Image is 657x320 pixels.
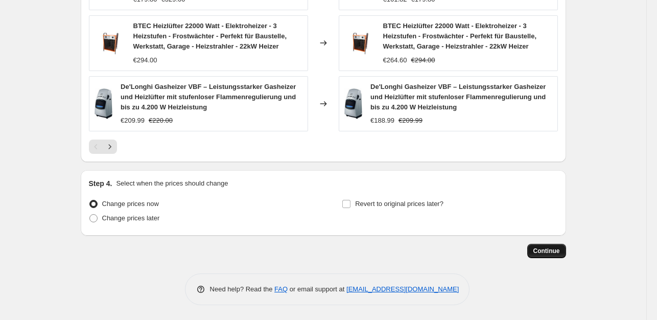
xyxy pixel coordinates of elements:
[116,178,228,189] p: Select when the prices should change
[346,285,459,293] a: [EMAIL_ADDRESS][DOMAIN_NAME]
[103,140,117,154] button: Next
[274,285,288,293] a: FAQ
[533,247,560,255] span: Continue
[527,244,566,258] button: Continue
[89,140,117,154] nav: Pagination
[383,55,407,65] div: €264.60
[411,55,435,65] strike: €294.00
[95,88,113,119] img: 61f84lKL5ZL_80x.jpg
[383,22,537,50] span: BTEC Heizlüfter 22000 Watt - Elektroheizer - 3 Heizstufen - Frostwächter - Perfekt für Baustelle,...
[89,178,112,189] h2: Step 4.
[133,22,287,50] span: BTEC Heizlüfter 22000 Watt - Elektroheizer - 3 Heizstufen - Frostwächter - Perfekt für Baustelle,...
[149,116,173,126] strike: €220.00
[355,200,443,208] span: Revert to original prices later?
[344,88,363,119] img: 61f84lKL5ZL_80x.jpg
[121,83,296,111] span: De'Longhi Gasheizer VBF – Leistungsstarker Gasheizer und Heizlüfter mit stufenloser Flammenreguli...
[133,55,157,65] div: €294.00
[210,285,275,293] span: Need help? Read the
[344,28,375,58] img: 61Ay6Lc5HOL_80x.jpg
[398,116,423,126] strike: €209.99
[288,285,346,293] span: or email support at
[102,200,159,208] span: Change prices now
[370,116,394,126] div: €188.99
[121,116,145,126] div: €209.99
[102,214,160,222] span: Change prices later
[95,28,125,58] img: 61Ay6Lc5HOL_80x.jpg
[370,83,546,111] span: De'Longhi Gasheizer VBF – Leistungsstarker Gasheizer und Heizlüfter mit stufenloser Flammenreguli...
